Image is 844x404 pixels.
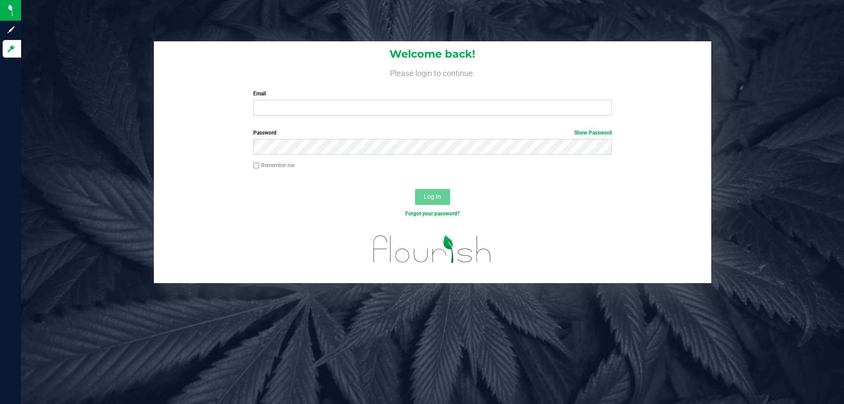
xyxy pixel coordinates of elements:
[424,193,441,200] span: Log In
[253,161,295,169] label: Remember me
[415,189,450,205] button: Log In
[405,211,460,217] a: Forgot your password?
[574,130,612,136] a: Show Password
[253,130,276,136] span: Password
[253,90,611,98] label: Email
[154,48,711,60] h1: Welcome back!
[253,163,259,169] input: Remember me
[154,67,711,77] h4: Please login to continue.
[363,227,502,272] img: flourish_logo.svg
[7,25,15,34] inline-svg: Sign up
[7,44,15,53] inline-svg: Log in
